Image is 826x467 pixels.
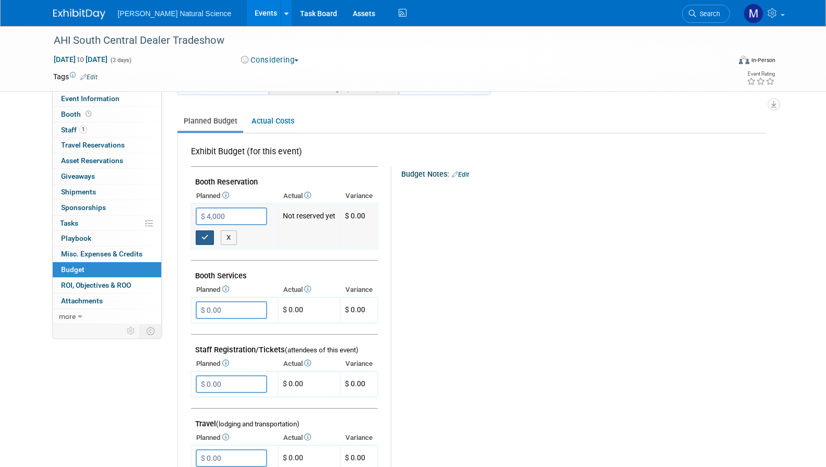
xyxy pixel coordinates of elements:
a: Booth [53,107,161,122]
a: Actual Costs [245,112,300,131]
a: Asset Reservations [53,153,161,168]
div: Event Rating [747,71,775,77]
div: AHI South Central Dealer Tradeshow [50,31,714,50]
span: [DATE] [DATE] [53,55,108,64]
span: (lodging and transportation) [216,420,300,428]
td: Toggle Event Tabs [140,324,161,338]
span: Asset Reservations [61,156,123,165]
a: Playbook [53,231,161,246]
a: Attachments [53,293,161,309]
span: Booth not reserved yet [83,110,93,118]
a: Budget [53,262,161,277]
span: Search [696,10,720,18]
th: Planned [191,282,278,297]
span: (2 days) [110,57,131,64]
span: [PERSON_NAME] Natural Science [118,9,232,18]
th: Variance [340,189,378,203]
th: Variance [340,431,378,445]
th: Planned [191,189,278,203]
div: In-Person [751,56,775,64]
span: Budget [61,265,85,274]
span: Shipments [61,188,96,196]
a: Sponsorships [53,200,161,215]
span: 1 [79,126,87,133]
span: Attachments [61,297,103,305]
a: Misc. Expenses & Credits [53,247,161,262]
th: Planned [191,431,278,445]
span: Giveaways [61,172,95,180]
a: Staff1 [53,122,161,138]
a: ROI, Objectives & ROO [53,278,161,293]
div: Event Format [668,54,776,70]
span: Tasks [60,219,78,227]
a: Edit [80,73,98,81]
a: Travel Reservations [53,138,161,153]
td: Travel [191,409,378,431]
span: Playbook [61,234,91,242]
img: Meggie Asche [744,4,763,23]
span: Misc. Expenses & Credits [61,250,142,258]
span: Travel Reservations [61,141,125,149]
button: Considering [237,55,303,66]
span: Event Information [61,94,119,103]
a: Search [682,5,730,23]
span: $ 0.00 [345,212,365,220]
th: Actual [278,189,340,203]
span: (attendees of this event) [285,346,358,354]
span: $ 0.00 [345,305,365,314]
a: Planned Budget [177,112,243,131]
span: to [76,55,86,64]
td: Not reserved yet [278,204,340,249]
div: Exhibit Budget (for this event) [191,146,374,163]
th: Actual [278,282,340,297]
span: ROI, Objectives & ROO [61,281,131,289]
td: Personalize Event Tab Strip [122,324,140,338]
th: Variance [340,282,378,297]
a: Event Information [53,91,161,106]
a: Tasks [53,216,161,231]
th: Planned [191,357,278,371]
th: Actual [278,357,340,371]
span: Sponsorships [61,203,106,212]
img: ExhibitDay [53,9,105,19]
a: Shipments [53,185,161,200]
td: $ 0.00 [278,298,340,323]
img: Format-Inperson.png [739,56,749,64]
th: Actual [278,431,340,445]
span: $ 0.00 [345,379,365,388]
span: Booth [61,110,93,118]
td: Booth Services [191,261,378,283]
div: Budget Notes: [401,166,764,180]
span: more [59,312,76,321]
button: X [221,230,237,245]
span: $ 0.00 [345,453,365,462]
td: Staff Registration/Tickets [191,335,378,357]
a: Giveaways [53,169,161,184]
td: Booth Reservation [191,167,378,189]
td: Tags [53,71,98,82]
a: more [53,309,161,324]
span: Staff [61,126,87,134]
td: $ 0.00 [278,372,340,397]
th: Variance [340,357,378,371]
a: Edit [452,171,469,178]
